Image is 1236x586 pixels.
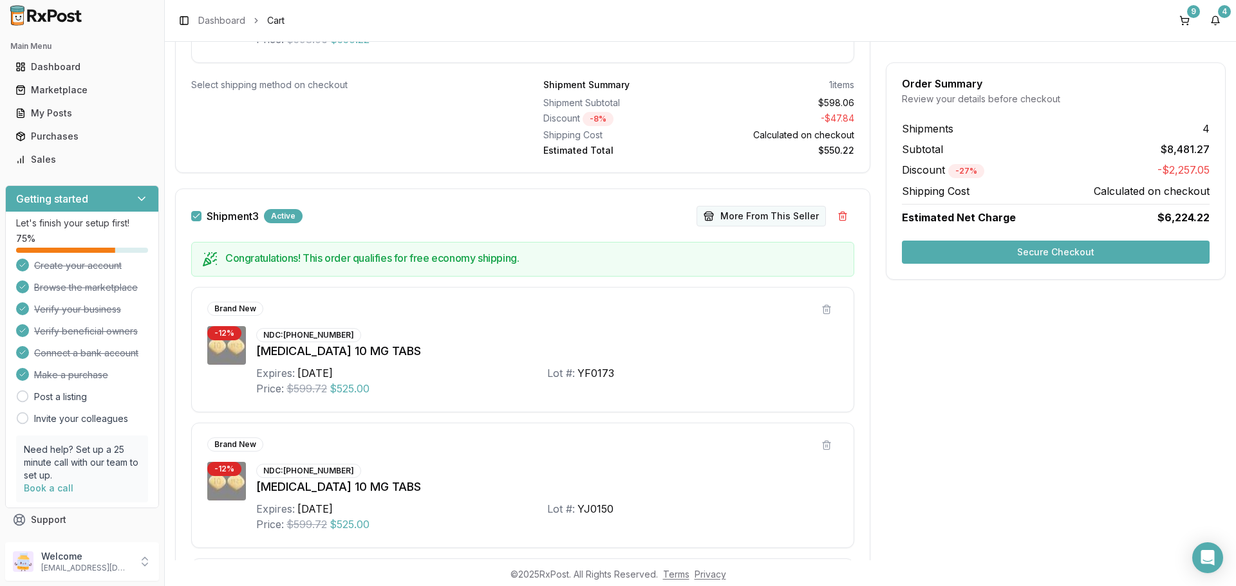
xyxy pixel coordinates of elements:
[5,80,159,100] button: Marketplace
[5,126,159,147] button: Purchases
[902,163,984,176] span: Discount
[256,464,361,478] div: NDC: [PHONE_NUMBER]
[34,412,128,425] a: Invite your colleagues
[543,96,694,109] div: Shipment Subtotal
[10,78,154,102] a: Marketplace
[1157,210,1210,225] span: $6,224.22
[256,501,295,517] div: Expires:
[330,381,370,396] span: $525.00
[704,144,855,157] div: $550.22
[10,41,154,51] h2: Main Menu
[264,209,303,223] div: Active
[1218,5,1231,18] div: 4
[34,347,138,360] span: Connect a bank account
[948,164,984,178] div: - 27 %
[5,57,159,77] button: Dashboard
[207,302,263,316] div: Brand New
[198,14,245,27] a: Dashboard
[1094,183,1210,199] span: Calculated on checkout
[34,259,122,272] span: Create your account
[1203,121,1210,136] span: 4
[207,437,263,452] div: Brand New
[15,84,149,96] div: Marketplace
[297,501,333,517] div: [DATE]
[543,78,630,91] div: Shipment Summary
[1174,10,1195,31] button: 9
[697,206,826,226] button: More From This Seller
[207,211,259,221] label: Shipment 3
[41,563,131,573] p: [EMAIL_ADDRESS][DOMAIN_NAME]
[663,569,689,580] a: Terms
[256,478,838,496] div: [MEDICAL_DATA] 10 MG TABS
[5,103,159,124] button: My Posts
[902,211,1016,224] span: Estimated Net Charge
[34,325,138,338] span: Verify beneficial owners
[16,191,88,206] h3: Getting started
[256,328,361,342] div: NDC: [PHONE_NUMBER]
[24,443,140,482] p: Need help? Set up a 25 minute call with our team to set up.
[704,129,855,142] div: Calculated on checkout
[15,130,149,143] div: Purchases
[902,93,1210,105] div: Review your details before checkout
[286,381,327,396] span: $599.72
[902,183,969,199] span: Shipping Cost
[256,342,838,360] div: [MEDICAL_DATA] 10 MG TABS
[256,381,284,396] div: Price:
[207,326,241,340] div: - 12 %
[191,78,502,91] div: Select shipping method on checkout
[16,232,35,245] span: 75 %
[547,365,575,381] div: Lot #:
[256,365,295,381] div: Expires:
[10,55,154,78] a: Dashboard
[10,125,154,148] a: Purchases
[1187,5,1200,18] div: 9
[10,148,154,171] a: Sales
[15,153,149,166] div: Sales
[225,253,843,263] h5: Congratulations! This order qualifies for free economy shipping.
[704,112,855,126] div: - $47.84
[902,241,1210,264] button: Secure Checkout
[286,517,327,532] span: $599.72
[1192,542,1223,573] div: Open Intercom Messenger
[34,369,108,381] span: Make a purchase
[695,569,726,580] a: Privacy
[31,536,75,549] span: Feedback
[34,281,138,294] span: Browse the marketplace
[34,390,87,403] a: Post a listing
[1205,10,1226,31] button: 4
[1157,162,1210,178] span: -$2,257.05
[207,462,241,476] div: - 12 %
[5,5,88,26] img: RxPost Logo
[330,517,370,532] span: $525.00
[577,365,614,381] div: YF0173
[829,78,854,91] div: 1 items
[198,14,285,27] nav: breadcrumb
[5,508,159,531] button: Support
[577,501,613,517] div: YJ0150
[16,217,148,230] p: Let's finish your setup first!
[13,551,33,572] img: User avatar
[704,96,855,109] div: $598.06
[5,149,159,170] button: Sales
[34,303,121,316] span: Verify your business
[24,482,73,493] a: Book a call
[543,112,694,126] div: Discount
[583,112,613,126] div: - 8 %
[543,129,694,142] div: Shipping Cost
[41,550,131,563] p: Welcome
[902,121,953,136] span: Shipments
[256,517,284,532] div: Price:
[902,78,1210,89] div: Order Summary
[1161,142,1210,157] span: $8,481.27
[547,501,575,517] div: Lot #:
[15,107,149,120] div: My Posts
[297,365,333,381] div: [DATE]
[15,60,149,73] div: Dashboard
[207,462,246,500] img: Farxiga 10 MG TABS
[10,102,154,125] a: My Posts
[543,144,694,157] div: Estimated Total
[207,326,246,365] img: Farxiga 10 MG TABS
[267,14,285,27] span: Cart
[902,142,943,157] span: Subtotal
